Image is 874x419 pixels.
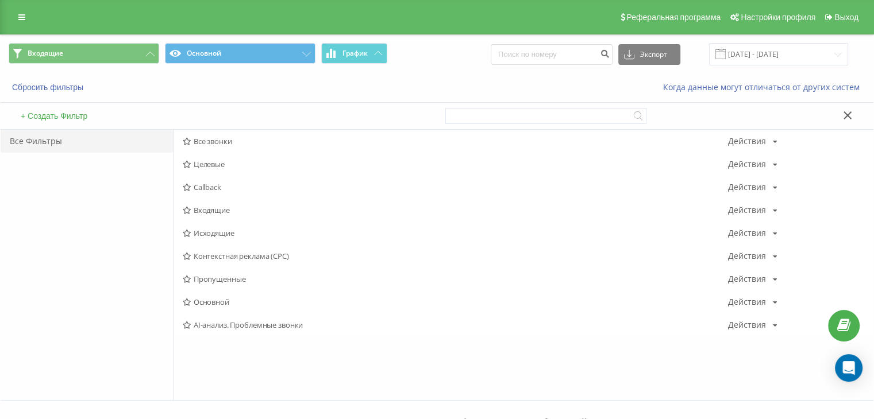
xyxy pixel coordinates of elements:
a: Когда данные могут отличаться от других систем [663,82,865,92]
div: Действия [728,160,766,168]
span: Выход [834,13,858,22]
button: Сбросить фильтры [9,82,89,92]
span: Пропущенные [183,275,728,283]
span: Входящие [183,206,728,214]
span: Все звонки [183,137,728,145]
button: График [321,43,387,64]
span: AI-анализ. Проблемные звонки [183,321,728,329]
span: Основной [183,298,728,306]
div: Действия [728,275,766,283]
div: Действия [728,252,766,260]
span: Контекстная реклама (CPC) [183,252,728,260]
span: Настройки профиля [741,13,815,22]
button: Закрыть [840,110,856,122]
div: Действия [728,137,766,145]
button: Входящие [9,43,159,64]
div: Действия [728,206,766,214]
div: Действия [728,229,766,237]
button: + Создать Фильтр [17,111,91,121]
span: Входящие [28,49,63,58]
input: Поиск по номеру [491,44,613,65]
span: Callback [183,183,728,191]
span: Исходящие [183,229,728,237]
div: Действия [728,298,766,306]
button: Экспорт [618,44,680,65]
button: Основной [165,43,315,64]
span: Реферальная программа [626,13,721,22]
div: Open Intercom Messenger [835,354,863,382]
div: Действия [728,321,766,329]
span: Целевые [183,160,728,168]
div: Все Фильтры [1,130,173,153]
div: Действия [728,183,766,191]
span: График [342,49,368,57]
